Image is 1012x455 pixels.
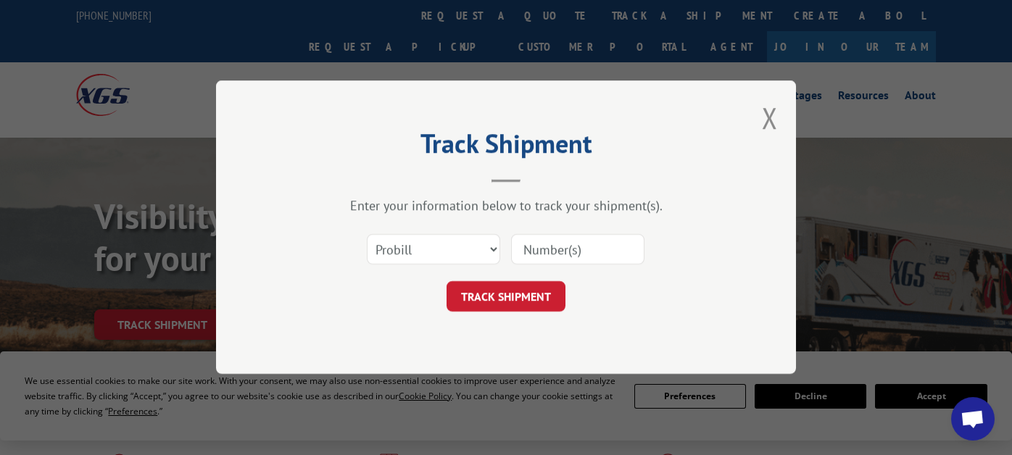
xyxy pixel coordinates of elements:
[951,397,995,441] div: Open chat
[289,198,723,214] div: Enter your information below to track your shipment(s).
[762,99,778,137] button: Close modal
[289,133,723,161] h2: Track Shipment
[447,282,565,312] button: TRACK SHIPMENT
[511,235,644,265] input: Number(s)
